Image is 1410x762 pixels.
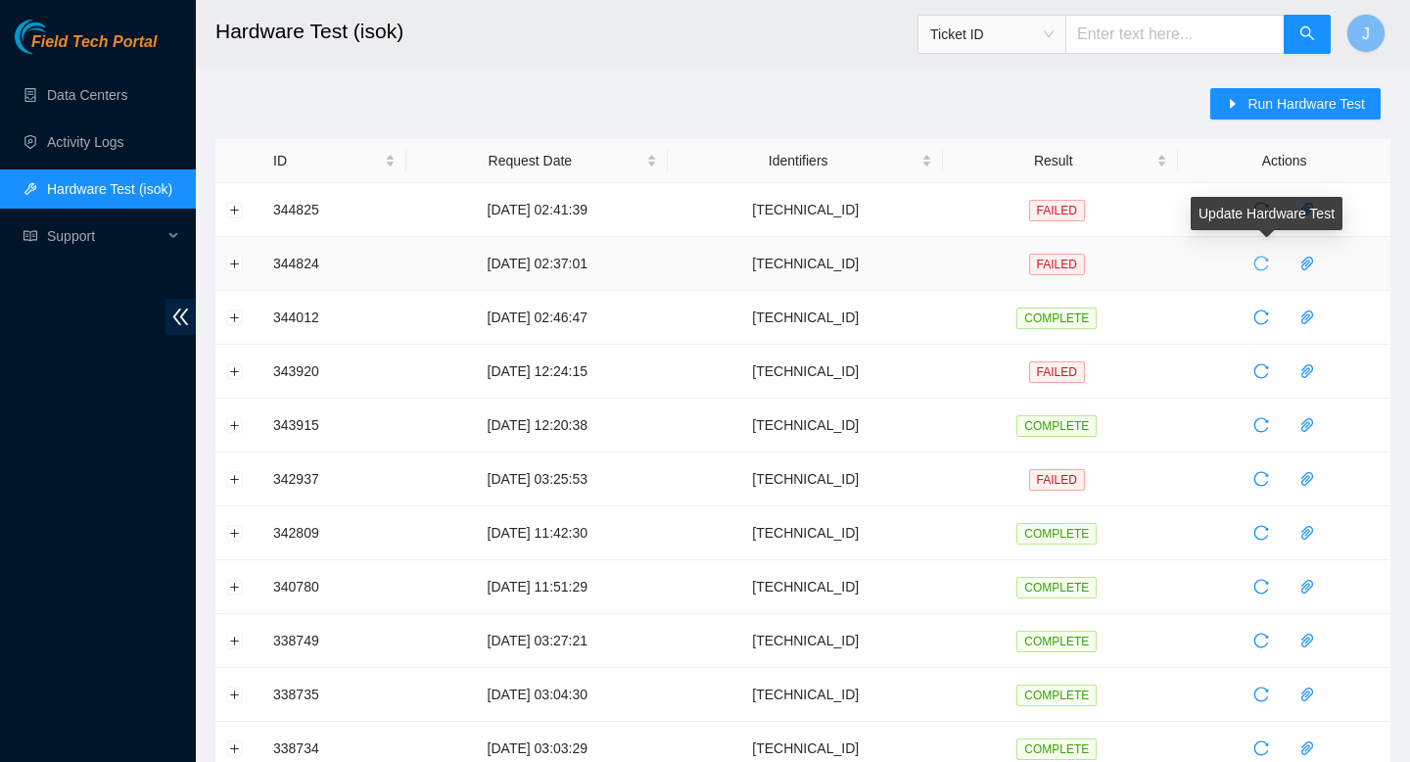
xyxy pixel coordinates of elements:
[406,399,668,452] td: [DATE] 12:20:38
[227,740,243,756] button: Expand row
[668,668,943,722] td: [TECHNICAL_ID]
[1362,22,1370,46] span: J
[1245,625,1277,656] button: reload
[47,87,127,103] a: Data Centers
[1016,631,1097,652] span: COMPLETE
[1016,415,1097,437] span: COMPLETE
[1292,417,1322,433] span: paper-clip
[262,291,406,345] td: 344012
[1246,740,1276,756] span: reload
[1292,633,1322,648] span: paper-clip
[1292,310,1322,325] span: paper-clip
[1245,302,1277,333] button: reload
[1245,409,1277,441] button: reload
[1016,685,1097,706] span: COMPLETE
[406,291,668,345] td: [DATE] 02:46:47
[47,216,163,256] span: Support
[227,363,243,379] button: Expand row
[1245,463,1277,495] button: reload
[1016,738,1097,760] span: COMPLETE
[23,229,37,243] span: read
[1029,254,1085,275] span: FAILED
[1246,471,1276,487] span: reload
[227,633,243,648] button: Expand row
[227,579,243,595] button: Expand row
[165,299,196,335] span: double-left
[1292,571,1323,602] button: paper-clip
[15,35,157,61] a: Akamai TechnologiesField Tech Portal
[668,614,943,668] td: [TECHNICAL_ID]
[1210,88,1381,119] button: caret-rightRun Hardware Test
[227,525,243,541] button: Expand row
[262,399,406,452] td: 343915
[668,452,943,506] td: [TECHNICAL_ID]
[1245,194,1277,225] button: reload
[1246,417,1276,433] span: reload
[1246,310,1276,325] span: reload
[262,506,406,560] td: 342809
[1246,687,1276,702] span: reload
[31,33,157,52] span: Field Tech Portal
[1292,302,1323,333] button: paper-clip
[1016,523,1097,545] span: COMPLETE
[227,310,243,325] button: Expand row
[406,183,668,237] td: [DATE] 02:41:39
[668,237,943,291] td: [TECHNICAL_ID]
[1292,579,1322,595] span: paper-clip
[227,471,243,487] button: Expand row
[1292,740,1322,756] span: paper-clip
[1292,256,1322,271] span: paper-clip
[227,202,243,217] button: Expand row
[1245,517,1277,548] button: reload
[668,506,943,560] td: [TECHNICAL_ID]
[47,181,172,197] a: Hardware Test (isok)
[1246,579,1276,595] span: reload
[1346,14,1386,53] button: J
[262,183,406,237] td: 344825
[1292,687,1322,702] span: paper-clip
[406,560,668,614] td: [DATE] 11:51:29
[227,256,243,271] button: Expand row
[406,237,668,291] td: [DATE] 02:37:01
[1191,197,1342,230] div: Update Hardware Test
[1029,469,1085,491] span: FAILED
[1284,15,1331,54] button: search
[406,614,668,668] td: [DATE] 03:27:21
[1029,200,1085,221] span: FAILED
[262,560,406,614] td: 340780
[1226,97,1240,113] span: caret-right
[1178,139,1390,183] th: Actions
[262,237,406,291] td: 344824
[406,345,668,399] td: [DATE] 12:24:15
[668,560,943,614] td: [TECHNICAL_ID]
[227,417,243,433] button: Expand row
[1245,356,1277,387] button: reload
[1292,517,1323,548] button: paper-clip
[1246,525,1276,541] span: reload
[1292,679,1323,710] button: paper-clip
[1065,15,1285,54] input: Enter text here...
[668,183,943,237] td: [TECHNICAL_ID]
[15,20,99,54] img: Akamai Technologies
[668,399,943,452] td: [TECHNICAL_ID]
[1292,248,1323,279] button: paper-clip
[262,452,406,506] td: 342937
[1246,633,1276,648] span: reload
[668,345,943,399] td: [TECHNICAL_ID]
[1016,577,1097,598] span: COMPLETE
[1016,308,1097,329] span: COMPLETE
[1292,194,1323,225] button: paper-clip
[1292,463,1323,495] button: paper-clip
[1292,525,1322,541] span: paper-clip
[262,345,406,399] td: 343920
[1245,571,1277,602] button: reload
[262,614,406,668] td: 338749
[1292,363,1322,379] span: paper-clip
[1299,25,1315,44] span: search
[1246,363,1276,379] span: reload
[1247,93,1365,115] span: Run Hardware Test
[1245,248,1277,279] button: reload
[406,506,668,560] td: [DATE] 11:42:30
[47,134,124,150] a: Activity Logs
[1292,356,1323,387] button: paper-clip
